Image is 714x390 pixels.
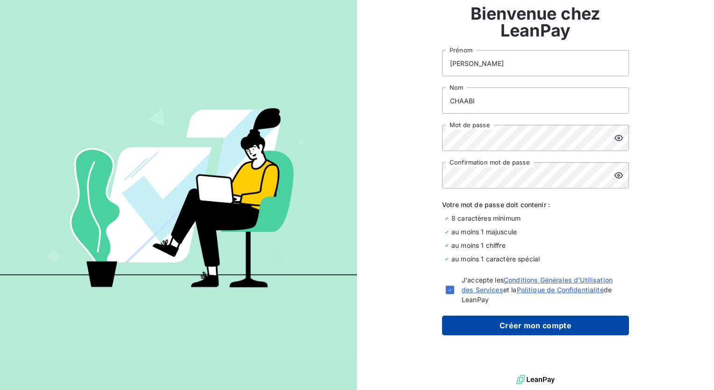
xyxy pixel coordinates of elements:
span: Bienvenue chez LeanPay [442,5,629,39]
span: au moins 1 chiffre [451,240,506,250]
img: logo [516,373,555,387]
span: 8 caractères minimum [451,213,521,223]
span: J'accepte les et la de LeanPay [462,275,625,304]
a: Conditions Générales d'Utilisation des Services [462,276,613,294]
a: Politique de Confidentialité [517,286,604,294]
span: au moins 1 caractère spécial [451,254,540,264]
span: Votre mot de passe doit contenir : [442,200,629,209]
input: placeholder [442,50,629,76]
span: au moins 1 majuscule [451,227,517,237]
button: Créer mon compte [442,316,629,335]
input: placeholder [442,87,629,114]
